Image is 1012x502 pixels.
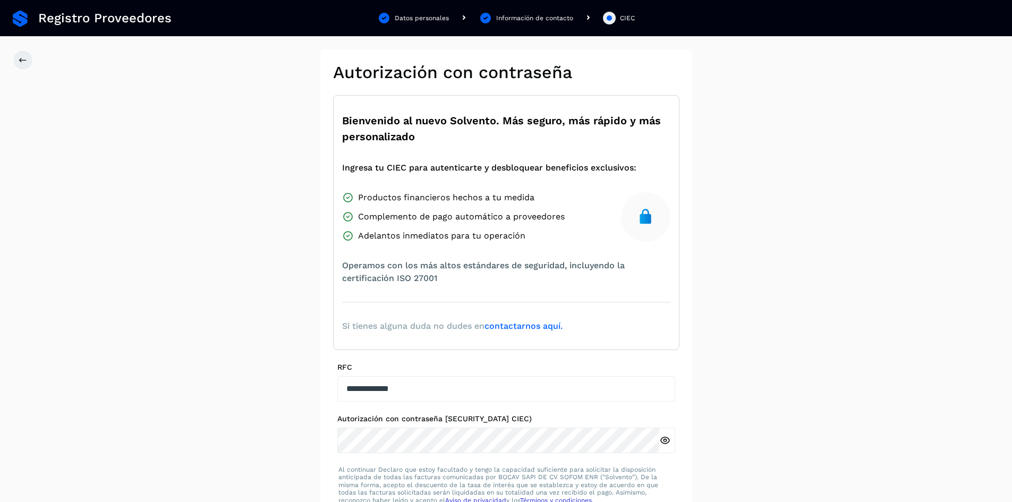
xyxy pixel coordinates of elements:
label: RFC [337,363,675,372]
h2: Autorización con contraseña [333,62,679,82]
a: contactarnos aquí. [484,321,563,331]
span: Si tienes alguna duda no dudes en [342,320,563,333]
img: secure [637,208,654,225]
span: Operamos con los más altos estándares de seguridad, incluyendo la certificación ISO 27001 [342,259,670,285]
span: Adelantos inmediatos para tu operación [358,229,525,242]
span: Bienvenido al nuevo Solvento. Más seguro, más rápido y más personalizado [342,113,670,144]
span: Productos financieros hechos a tu medida [358,191,534,204]
span: Ingresa tu CIEC para autenticarte y desbloquear beneficios exclusivos: [342,161,636,174]
span: Registro Proveedores [38,11,172,26]
div: CIEC [620,13,635,23]
span: Complemento de pago automático a proveedores [358,210,565,223]
label: Autorización con contraseña [SECURITY_DATA] CIEC) [337,414,675,423]
div: Datos personales [395,13,449,23]
div: Información de contacto [496,13,573,23]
